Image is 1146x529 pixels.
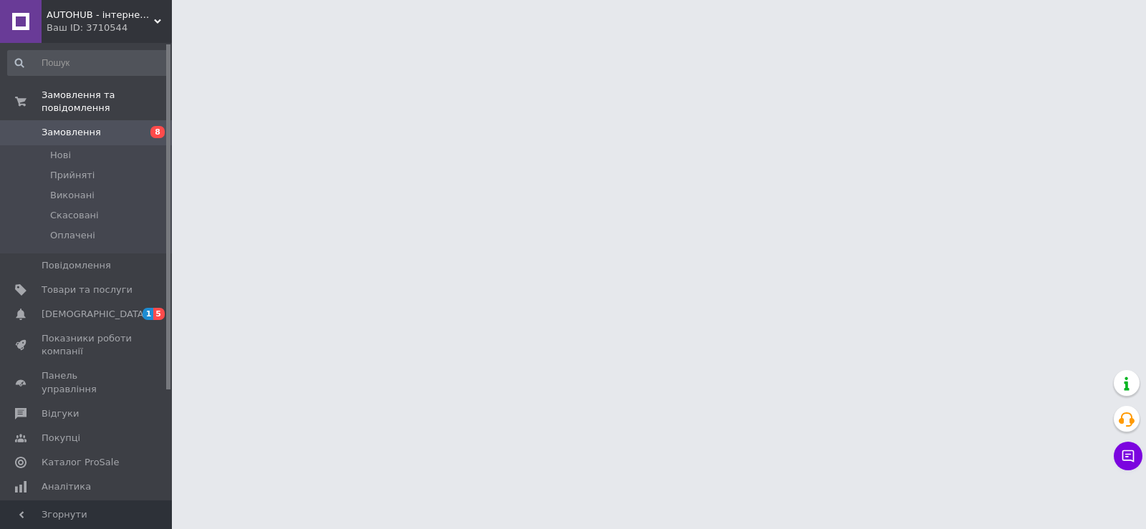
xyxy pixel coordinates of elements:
[42,126,101,139] span: Замовлення
[42,407,79,420] span: Відгуки
[50,229,95,242] span: Оплачені
[47,21,172,34] div: Ваш ID: 3710544
[42,259,111,272] span: Повідомлення
[50,149,71,162] span: Нові
[47,9,154,21] span: AUTOHUB - інтернет-магазин автозапчастин
[42,432,80,445] span: Покупці
[7,50,169,76] input: Пошук
[143,308,154,320] span: 1
[1114,442,1142,470] button: Чат з покупцем
[150,126,165,138] span: 8
[42,456,119,469] span: Каталог ProSale
[42,283,133,296] span: Товари та послуги
[42,89,172,115] span: Замовлення та повідомлення
[50,189,95,202] span: Виконані
[42,308,148,321] span: [DEMOGRAPHIC_DATA]
[50,209,99,222] span: Скасовані
[50,169,95,182] span: Прийняті
[42,332,133,358] span: Показники роботи компанії
[42,480,91,493] span: Аналітика
[42,369,133,395] span: Панель управління
[153,308,165,320] span: 5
